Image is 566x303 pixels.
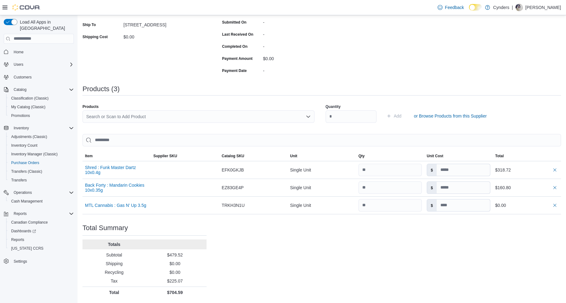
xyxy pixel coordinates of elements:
span: Qty [359,154,365,158]
a: Purchase Orders [9,159,42,167]
label: Submitted On [222,20,247,25]
h3: Total Summary [82,224,128,232]
a: Classification (Classic) [9,95,51,102]
button: Reports [11,210,29,217]
button: Inventory Count [6,141,76,150]
p: Subtotal [85,252,143,258]
span: Catalog [14,87,26,92]
button: Back Forty : Mandarin Cookies 10x0.35g [85,183,148,193]
a: Transfers [9,176,29,184]
button: Settings [1,256,76,265]
a: Dashboards [9,227,38,235]
button: Catalog SKU [219,151,287,161]
span: Feedback [445,4,464,11]
a: Canadian Compliance [9,219,50,226]
nav: Complex example [4,45,74,282]
a: Customers [11,74,34,81]
span: Adjustments (Classic) [11,134,47,139]
button: Transfers (Classic) [6,167,76,176]
div: Single Unit [287,199,356,212]
span: Inventory [14,126,29,131]
span: Catalog [11,86,74,93]
button: Purchase Orders [6,158,76,167]
a: Inventory Manager (Classic) [9,150,60,158]
button: Cash Management [6,197,76,206]
button: Catalog [11,86,29,93]
span: Washington CCRS [9,245,74,252]
span: Settings [11,257,74,265]
span: Users [11,61,74,68]
label: Last Received On [222,32,253,37]
span: TRKH3N1U [222,202,245,209]
label: Completed On [222,44,247,49]
span: Users [14,62,23,67]
span: Inventory Count [9,142,74,149]
p: Recycling [85,269,143,275]
div: [STREET_ADDRESS] [123,20,207,27]
label: Quantity [326,104,341,109]
span: Classification (Classic) [11,96,49,101]
button: Shred : Funk Master Dartz 10x0.4g [85,165,148,175]
p: $704.59 [146,289,204,296]
span: Home [11,48,74,56]
button: Adjustments (Classic) [6,132,76,141]
button: Total [493,151,561,161]
button: Unit Cost [424,151,492,161]
label: Payment Date [222,68,247,73]
a: Feedback [435,1,466,14]
div: $160.80 [495,184,559,191]
button: MTL Cannabis : Gas N' Up 3.5g [85,203,146,208]
h3: Products (3) [82,85,120,93]
label: Payment Amount [222,56,252,61]
span: Transfers (Classic) [11,169,42,174]
span: Operations [11,189,74,196]
label: Ship To [82,22,96,27]
button: Home [1,47,76,56]
button: Transfers [6,176,76,185]
a: Reports [9,236,27,243]
span: Adjustments (Classic) [9,133,74,140]
span: Operations [14,190,32,195]
span: Item [85,154,93,158]
button: Customers [1,73,76,82]
a: Dashboards [6,227,76,235]
div: $0.00 [263,54,346,61]
button: Inventory [1,124,76,132]
span: Promotions [11,113,30,118]
span: Promotions [9,112,74,119]
button: My Catalog (Classic) [6,103,76,111]
span: Settings [14,259,27,264]
button: [US_STATE] CCRS [6,244,76,253]
span: Purchase Orders [9,159,74,167]
a: Inventory Count [9,142,40,149]
p: [PERSON_NAME] [525,4,561,11]
span: My Catalog (Classic) [9,103,74,111]
a: Promotions [9,112,33,119]
span: Reports [9,236,74,243]
span: Cash Management [9,198,74,205]
p: $0.00 [146,261,204,267]
span: EFK0GKJB [222,166,244,174]
div: - [263,42,346,49]
span: Home [14,50,24,55]
span: Unit Cost [427,154,443,158]
span: Transfers [11,178,27,183]
span: Classification (Classic) [9,95,74,102]
p: Shipping [85,261,143,267]
div: Jake Zigarlick [515,4,523,11]
a: Cash Management [9,198,45,205]
span: Transfers (Classic) [9,168,74,175]
span: Total [495,154,504,158]
span: Transfers [9,176,74,184]
p: $479.52 [146,252,204,258]
span: Dashboards [11,229,36,234]
p: $0.00 [146,269,204,275]
span: Supplier SKU [153,154,177,158]
a: My Catalog (Classic) [9,103,48,111]
div: - [263,17,346,25]
label: $ [427,182,437,194]
span: My Catalog (Classic) [11,105,46,109]
p: Cynders [493,4,509,11]
span: Inventory Manager (Classic) [9,150,74,158]
button: Qty [356,151,424,161]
